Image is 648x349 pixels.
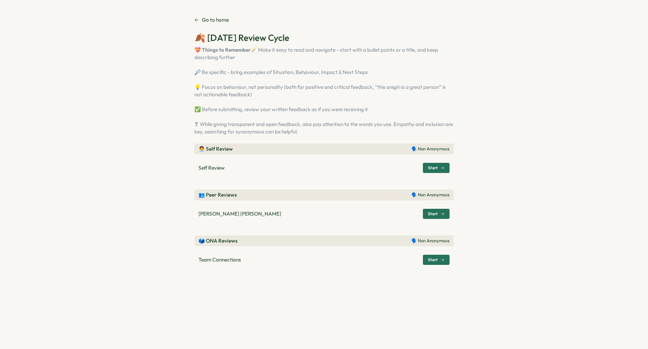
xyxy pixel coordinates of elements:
p: Self Review [198,164,225,172]
p: [PERSON_NAME] [PERSON_NAME] [198,210,281,218]
p: 🧑‍💼 Self Review [198,145,233,153]
button: Start [423,209,450,219]
a: Go to home [194,16,229,24]
p: Go to home [202,16,229,24]
strong: 💝 Things to Remember [194,47,251,53]
button: Start [423,255,450,265]
h2: 🍂 [DATE] Review Cycle [194,32,454,44]
p: 🗣️ Non Anonymous [411,146,450,152]
p: 🗣️ Non Anonymous [411,238,450,244]
span: Start [428,166,438,170]
p: Team Connections [198,256,241,264]
button: Start [423,163,450,173]
p: 🗳️ ONA Reviews [198,237,238,245]
p: 👥 Peer Reviews [198,191,237,199]
span: Start [428,212,438,216]
span: Start [428,258,438,262]
p: 🗣️ Non Anonymous [411,192,450,198]
p: 🪄 Make it easy to read and navigate - start with a bullet points or a title, and keep describing ... [194,46,454,135]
